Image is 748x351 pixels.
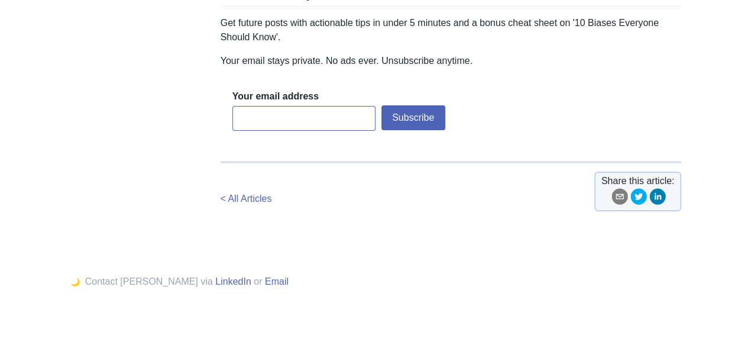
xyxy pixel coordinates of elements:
label: Your email address [232,90,319,103]
button: Subscribe [381,105,445,130]
button: 🌙 [67,277,84,287]
button: email [611,188,628,209]
p: Your email stays private. No ads ever. Unsubscribe anytime. [221,54,682,68]
p: Get future posts with actionable tips in under 5 minutes and a bonus cheat sheet on '10 Biases Ev... [221,16,682,44]
span: or [254,276,262,286]
button: twitter [630,188,647,209]
button: linkedin [649,188,666,209]
a: Email [265,276,289,286]
span: Share this article: [601,174,675,188]
span: Contact [PERSON_NAME] via [85,276,213,286]
a: LinkedIn [215,276,251,286]
a: < All Articles [221,194,272,204]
